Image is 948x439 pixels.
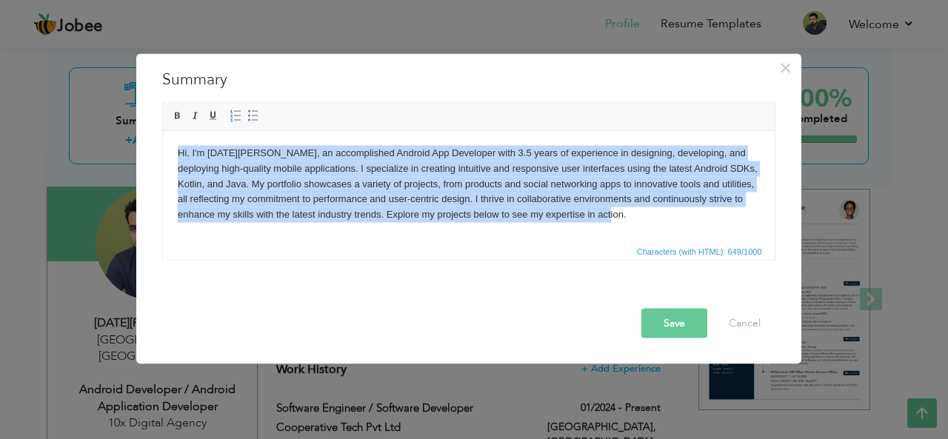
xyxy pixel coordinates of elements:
a: Insert/Remove Numbered List [227,107,244,124]
div: Statistics [634,244,767,258]
button: Close [774,56,798,79]
span: Characters (with HTML): 649/1000 [634,244,765,258]
span: × [779,54,792,81]
iframe: Rich Text Editor, summaryEditor [163,130,775,241]
a: Italic [187,107,204,124]
a: Underline [205,107,221,124]
a: Insert/Remove Bulleted List [245,107,261,124]
button: Save [641,308,707,338]
button: Cancel [714,308,775,338]
h3: Summary [162,68,775,90]
a: Bold [170,107,186,124]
